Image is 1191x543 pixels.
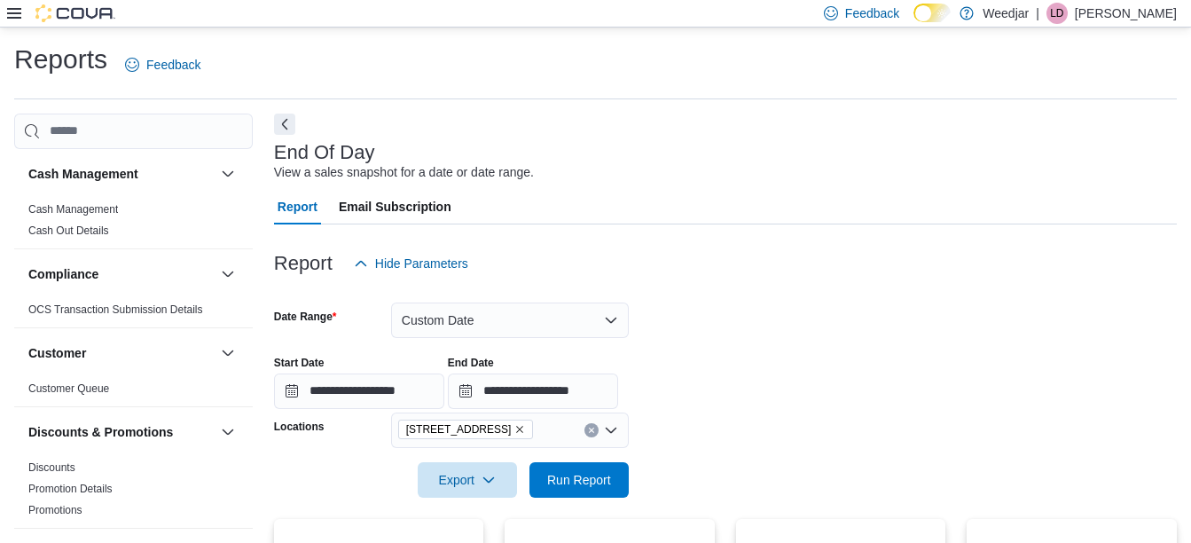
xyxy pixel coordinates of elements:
[28,203,118,216] a: Cash Management
[448,356,494,370] label: End Date
[375,255,468,272] span: Hide Parameters
[14,457,253,528] div: Discounts & Promotions
[1036,3,1039,24] p: |
[406,421,512,438] span: [STREET_ADDRESS]
[983,3,1029,24] p: Weedjar
[1050,3,1063,24] span: LD
[28,344,86,362] h3: Customer
[913,4,951,22] input: Dark Mode
[1046,3,1068,24] div: Lauren Daniels
[584,423,599,437] button: Clear input
[274,374,444,409] input: Press the down key to open a popover containing a calendar.
[28,224,109,238] span: Cash Out Details
[28,224,109,237] a: Cash Out Details
[845,4,899,22] span: Feedback
[14,378,253,406] div: Customer
[28,504,82,516] a: Promotions
[1075,3,1177,24] p: [PERSON_NAME]
[28,165,214,183] button: Cash Management
[274,310,337,324] label: Date Range
[217,163,239,185] button: Cash Management
[28,265,98,283] h3: Compliance
[428,462,506,498] span: Export
[28,382,109,396] span: Customer Queue
[28,382,109,395] a: Customer Queue
[217,264,239,285] button: Compliance
[514,424,525,435] button: Remove 809 Yonge St from selection in this group
[28,344,214,362] button: Customer
[278,189,317,224] span: Report
[547,471,611,489] span: Run Report
[604,423,618,437] button: Open list of options
[28,460,75,475] span: Discounts
[35,4,115,22] img: Cova
[28,303,203,317] span: OCS Transaction Submission Details
[28,202,118,216] span: Cash Management
[14,299,253,327] div: Compliance
[28,303,203,316] a: OCS Transaction Submission Details
[913,22,914,23] span: Dark Mode
[28,483,113,495] a: Promotion Details
[28,482,113,496] span: Promotion Details
[28,423,214,441] button: Discounts & Promotions
[398,420,534,439] span: 809 Yonge St
[28,503,82,517] span: Promotions
[274,142,375,163] h3: End Of Day
[118,47,208,83] a: Feedback
[418,462,517,498] button: Export
[28,423,173,441] h3: Discounts & Promotions
[529,462,629,498] button: Run Report
[274,253,333,274] h3: Report
[274,163,534,182] div: View a sales snapshot for a date or date range.
[274,420,325,434] label: Locations
[28,165,138,183] h3: Cash Management
[347,246,475,281] button: Hide Parameters
[391,303,629,338] button: Custom Date
[448,374,618,409] input: Press the down key to open a popover containing a calendar.
[28,265,214,283] button: Compliance
[14,199,253,248] div: Cash Management
[339,189,451,224] span: Email Subscription
[274,114,295,135] button: Next
[217,421,239,443] button: Discounts & Promotions
[217,342,239,364] button: Customer
[28,461,75,474] a: Discounts
[14,42,107,77] h1: Reports
[146,56,200,74] span: Feedback
[274,356,325,370] label: Start Date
